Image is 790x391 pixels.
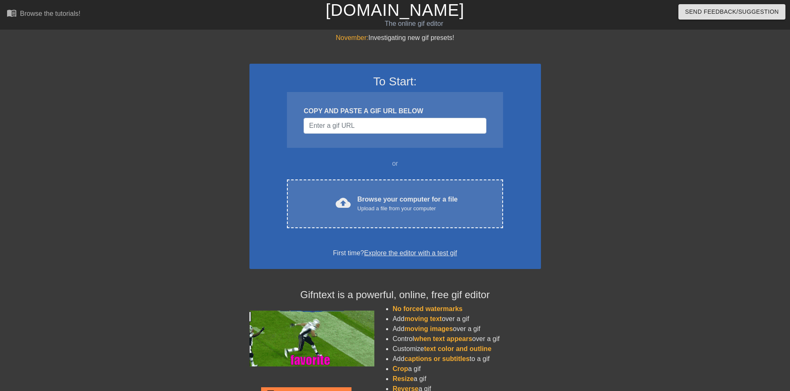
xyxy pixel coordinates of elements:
[249,311,374,366] img: football_small.gif
[20,10,80,17] div: Browse the tutorials!
[267,19,560,29] div: The online gif editor
[393,324,541,334] li: Add over a gif
[357,204,458,213] div: Upload a file from your computer
[7,8,80,21] a: Browse the tutorials!
[393,375,414,382] span: Resize
[249,289,541,301] h4: Gifntext is a powerful, online, free gif editor
[393,305,463,312] span: No forced watermarks
[685,7,779,17] span: Send Feedback/Suggestion
[364,249,457,257] a: Explore the editor with a test gif
[326,1,464,19] a: [DOMAIN_NAME]
[424,345,491,352] span: text color and outline
[304,118,486,134] input: Username
[404,355,469,362] span: captions or subtitles
[249,33,541,43] div: Investigating new gif presets!
[393,364,541,374] li: a gif
[304,106,486,116] div: COPY AND PASTE A GIF URL BELOW
[393,334,541,344] li: Control over a gif
[393,314,541,324] li: Add over a gif
[7,8,17,18] span: menu_book
[393,365,408,372] span: Crop
[393,344,541,354] li: Customize
[260,248,530,258] div: First time?
[393,354,541,364] li: Add to a gif
[404,315,442,322] span: moving text
[336,195,351,210] span: cloud_upload
[336,34,368,41] span: November:
[271,159,519,169] div: or
[678,4,785,20] button: Send Feedback/Suggestion
[393,374,541,384] li: a gif
[357,194,458,213] div: Browse your computer for a file
[414,335,472,342] span: when text appears
[404,325,453,332] span: moving images
[260,75,530,89] h3: To Start:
